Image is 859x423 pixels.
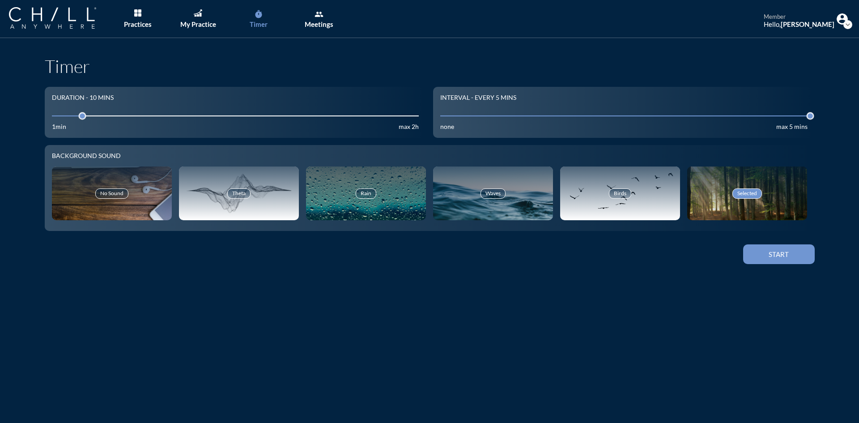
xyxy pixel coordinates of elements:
i: timer [254,10,263,19]
div: Rain [356,188,376,198]
div: Waves [481,188,506,198]
img: Graph [194,9,202,17]
div: 1min [52,123,66,131]
img: Profile icon [837,13,848,25]
div: My Practice [180,20,216,28]
i: group [315,10,323,19]
div: Practices [124,20,152,28]
div: max 5 mins [776,123,808,131]
h1: Timer [45,56,815,77]
div: Birds [609,188,631,198]
div: Timer [250,20,268,28]
img: Company Logo [9,7,96,29]
div: none [440,123,454,131]
div: No Sound [95,188,128,198]
div: Meetings [305,20,333,28]
div: Interval - Every 5 mins [440,94,516,102]
div: Theta [227,188,251,198]
div: Background sound [52,152,808,160]
img: List [134,9,141,17]
div: Start [759,250,799,258]
div: max 2h [399,123,419,131]
div: member [764,13,834,21]
div: Selected [732,188,762,198]
button: Start [743,244,815,264]
div: Duration - 10 mins [52,94,114,102]
div: Hello, [764,20,834,28]
a: Company Logo [9,7,114,30]
strong: [PERSON_NAME] [781,20,834,28]
i: expand_more [843,20,852,29]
